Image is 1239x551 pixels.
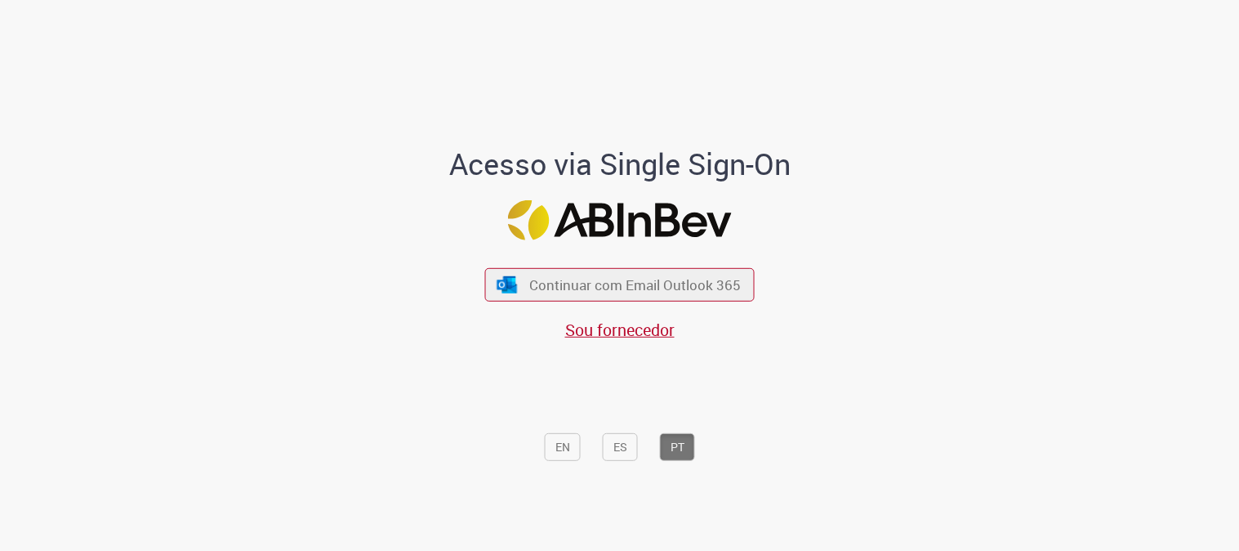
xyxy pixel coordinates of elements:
button: ES [603,433,638,461]
a: Sou fornecedor [565,319,675,341]
button: EN [545,433,581,461]
img: Logo ABInBev [508,199,732,240]
span: Continuar com Email Outlook 365 [529,275,741,294]
button: ícone Azure/Microsoft 360 Continuar com Email Outlook 365 [485,268,755,302]
button: PT [660,433,695,461]
h1: Acesso via Single Sign-On [393,148,846,181]
img: ícone Azure/Microsoft 360 [495,275,518,293]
